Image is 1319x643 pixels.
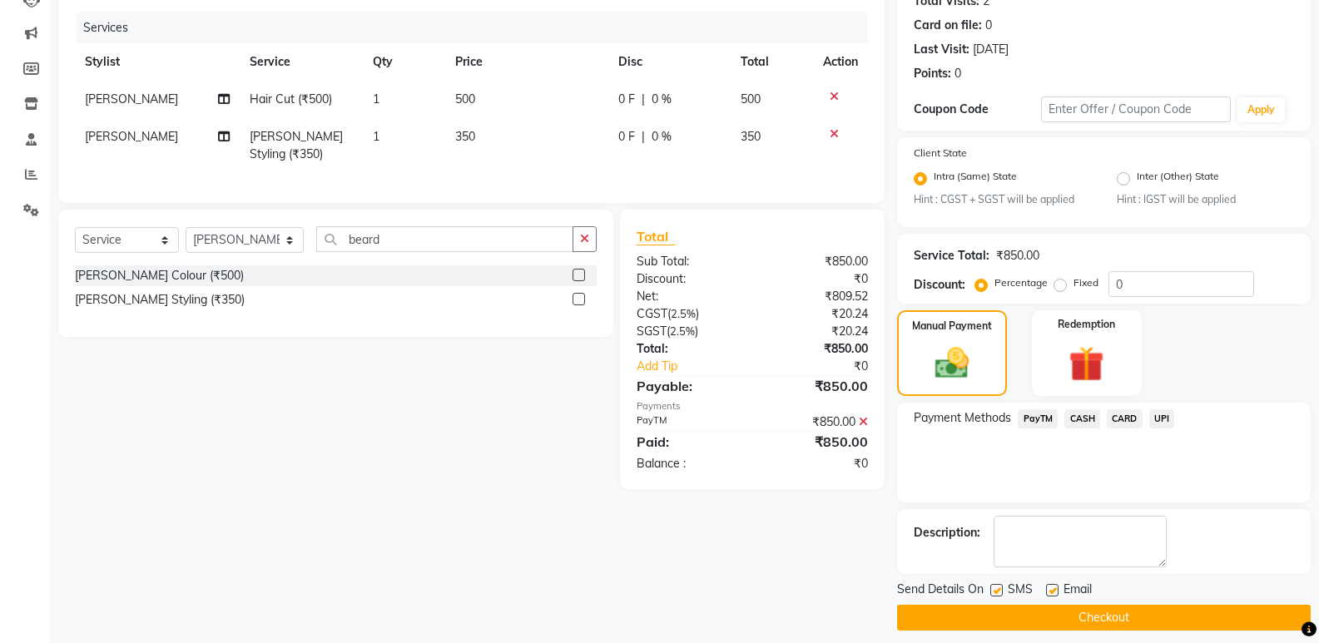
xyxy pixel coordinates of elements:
span: CASH [1064,409,1100,428]
div: [PERSON_NAME] Styling (₹350) [75,291,245,309]
span: 2.5% [670,324,695,338]
span: Total [637,228,675,245]
th: Disc [608,43,731,81]
div: Discount: [624,270,752,288]
label: Inter (Other) State [1137,169,1219,189]
div: 0 [985,17,992,34]
div: ₹850.00 [752,253,880,270]
label: Fixed [1074,275,1098,290]
span: 0 % [652,91,672,108]
span: Email [1064,581,1092,601]
span: [PERSON_NAME] [85,129,178,144]
div: ₹20.24 [752,323,880,340]
div: ₹20.24 [752,305,880,323]
th: Service [240,43,363,81]
div: Paid: [624,432,752,452]
span: PayTM [1018,409,1058,428]
div: Sub Total: [624,253,752,270]
div: Last Visit: [914,41,969,58]
span: 2.5% [671,307,696,320]
span: Hair Cut (₹500) [250,92,332,106]
th: Stylist [75,43,240,81]
span: Payment Methods [914,409,1011,427]
div: Service Total: [914,247,989,265]
span: SMS [1008,581,1033,601]
a: Add Tip [624,358,774,375]
img: _cash.svg [925,344,979,383]
span: 0 % [652,128,672,146]
span: 500 [455,92,475,106]
input: Enter Offer / Coupon Code [1041,96,1231,122]
span: CGST [637,306,667,321]
div: ( ) [624,323,752,340]
label: Redemption [1058,317,1115,332]
div: ₹850.00 [752,413,880,431]
div: [DATE] [973,41,1009,58]
label: Intra (Same) State [934,169,1017,189]
div: 0 [955,65,961,82]
div: Points: [914,65,951,82]
span: | [642,128,645,146]
span: 0 F [618,91,635,108]
span: SGST [637,324,667,339]
img: _gift.svg [1058,342,1115,386]
span: 350 [741,129,761,144]
div: PayTM [624,413,752,431]
button: Apply [1237,97,1285,122]
div: ₹0 [752,455,880,472]
span: [PERSON_NAME] [85,92,178,106]
input: Search or Scan [316,226,573,252]
span: [PERSON_NAME] Styling (₹350) [250,129,343,161]
label: Manual Payment [912,319,992,334]
div: Total: [624,340,752,358]
div: ₹850.00 [752,340,880,358]
div: [PERSON_NAME] Colour (₹500) [75,267,244,284]
div: ₹0 [774,358,880,375]
span: UPI [1149,409,1175,428]
span: 1 [373,129,379,144]
span: CARD [1107,409,1143,428]
div: Payable: [624,376,752,396]
div: Card on file: [914,17,982,34]
span: 500 [741,92,761,106]
div: Discount: [914,276,965,294]
small: Hint : IGST will be applied [1117,192,1294,207]
div: Net: [624,288,752,305]
div: ( ) [624,305,752,323]
span: Send Details On [897,581,984,601]
small: Hint : CGST + SGST will be applied [914,192,1091,207]
span: 1 [373,92,379,106]
div: ₹850.00 [996,247,1039,265]
div: Balance : [624,455,752,472]
div: ₹850.00 [752,432,880,452]
button: Checkout [897,605,1311,631]
th: Action [813,43,868,81]
label: Percentage [994,275,1048,290]
div: Services [77,12,880,43]
label: Client State [914,146,967,161]
div: Description: [914,524,980,542]
div: ₹850.00 [752,376,880,396]
span: 0 F [618,128,635,146]
span: | [642,91,645,108]
th: Qty [363,43,445,81]
th: Total [731,43,813,81]
div: Payments [637,399,868,413]
div: Coupon Code [914,101,1040,118]
div: ₹809.52 [752,288,880,305]
th: Price [445,43,608,81]
div: ₹0 [752,270,880,288]
span: 350 [455,129,475,144]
